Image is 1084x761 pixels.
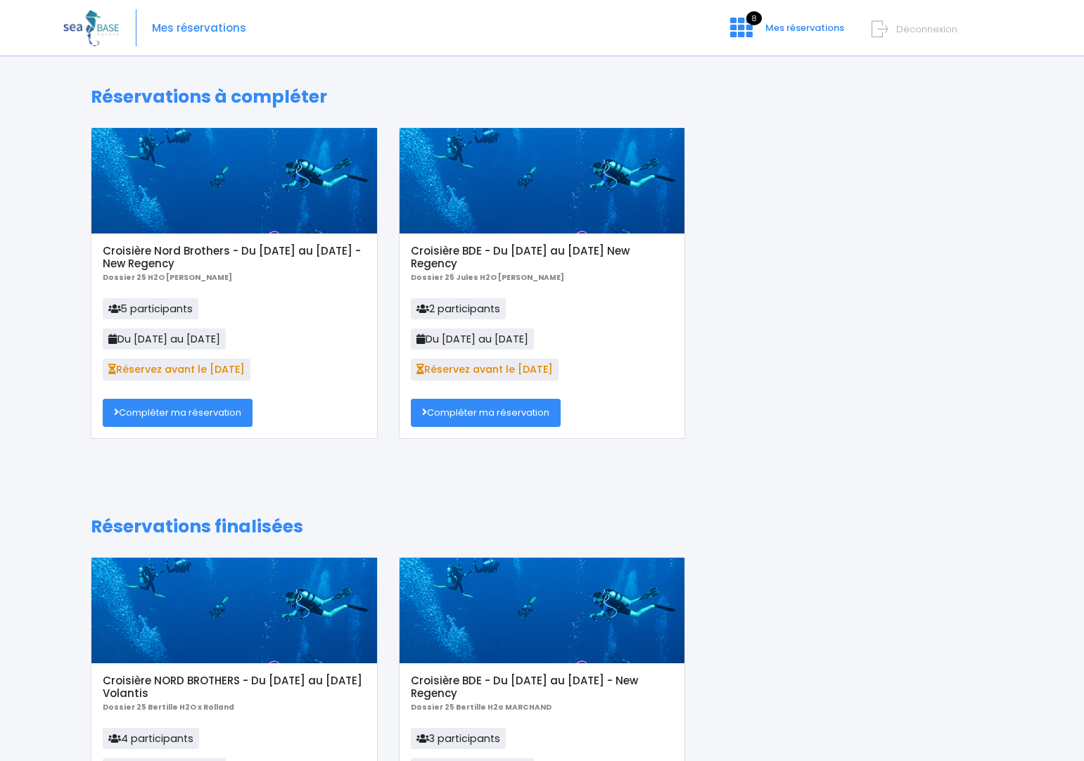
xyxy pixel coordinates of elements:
[896,23,957,36] span: Déconnexion
[411,728,506,749] span: 3 participants
[91,516,993,537] h1: Réservations finalisées
[411,359,559,380] span: Réservez avant le [DATE]
[103,272,232,283] b: Dossier 25 H2O [PERSON_NAME]
[411,298,506,319] span: 2 participants
[411,702,551,712] b: Dossier 25 Bertille H2o MARCHAND
[91,87,993,108] h1: Réservations à compléter
[103,328,226,350] span: Du [DATE] au [DATE]
[411,272,564,283] b: Dossier 25 Jules H2O [PERSON_NAME]
[103,702,234,712] b: Dossier 25 Bertille H2O x Rolland
[103,674,365,700] h5: Croisière NORD BROTHERS - Du [DATE] au [DATE] Volantis
[411,328,534,350] span: Du [DATE] au [DATE]
[719,26,853,39] a: 8 Mes réservations
[103,359,250,380] span: Réservez avant le [DATE]
[411,245,673,270] h5: Croisière BDE - Du [DATE] au [DATE] New Regency
[411,674,673,700] h5: Croisière BDE - Du [DATE] au [DATE] - New Regency
[746,11,762,25] span: 8
[103,298,198,319] span: 5 participants
[103,245,365,270] h5: Croisière Nord Brothers - Du [DATE] au [DATE] - New Regency
[411,399,561,427] a: Compléter ma réservation
[103,728,199,749] span: 4 participants
[103,399,253,427] a: Compléter ma réservation
[765,21,844,34] span: Mes réservations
